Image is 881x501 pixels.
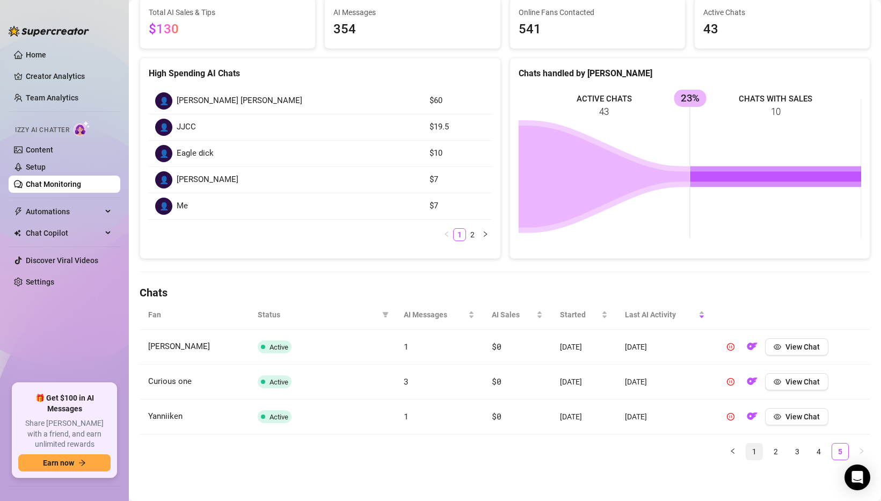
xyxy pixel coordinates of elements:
[78,459,86,467] span: arrow-right
[616,300,713,330] th: Last AI Activity
[453,228,466,241] li: 1
[551,400,617,434] td: [DATE]
[140,300,249,330] th: Fan
[26,180,81,188] a: Chat Monitoring
[149,21,179,37] span: $130
[26,163,46,171] a: Setup
[746,443,763,460] li: 1
[26,50,46,59] a: Home
[429,173,485,186] article: $7
[747,376,758,387] img: OF
[18,454,111,471] button: Earn nowarrow-right
[727,413,734,420] span: pause-circle
[26,224,102,242] span: Chat Copilot
[853,443,870,460] button: right
[774,343,781,351] span: eye
[616,365,713,400] td: [DATE]
[26,93,78,102] a: Team Analytics
[789,443,806,460] li: 3
[744,345,761,353] a: OF
[177,121,196,134] span: JJCC
[560,309,600,321] span: Started
[492,411,501,422] span: $0
[519,19,676,40] span: 541
[140,285,870,300] h4: Chats
[479,228,492,241] button: right
[482,231,489,237] span: right
[616,400,713,434] td: [DATE]
[18,418,111,450] span: Share [PERSON_NAME] with a friend, and earn unlimited rewards
[785,343,820,351] span: View Chat
[519,67,862,80] div: Chats handled by [PERSON_NAME]
[443,231,450,237] span: left
[744,408,761,425] button: OF
[765,408,828,425] button: View Chat
[785,377,820,386] span: View Chat
[727,343,734,351] span: pause-circle
[382,311,389,318] span: filter
[429,95,485,107] article: $60
[395,300,483,330] th: AI Messages
[727,378,734,386] span: pause-circle
[492,376,501,387] span: $0
[270,413,288,421] span: Active
[492,309,534,321] span: AI Sales
[765,338,828,355] button: View Chat
[744,373,761,390] button: OF
[774,413,781,420] span: eye
[768,444,784,460] a: 2
[466,228,479,241] li: 2
[429,147,485,160] article: $10
[149,67,492,80] div: High Spending AI Chats
[177,200,188,213] span: Me
[858,448,865,454] span: right
[26,203,102,220] span: Automations
[467,229,478,241] a: 2
[832,443,849,460] li: 5
[429,121,485,134] article: $19.5
[26,278,54,286] a: Settings
[380,307,391,323] span: filter
[18,393,111,414] span: 🎁 Get $100 in AI Messages
[747,411,758,422] img: OF
[155,145,172,162] div: 👤
[155,119,172,136] div: 👤
[730,448,736,454] span: left
[844,464,870,490] div: Open Intercom Messenger
[703,19,861,40] span: 43
[853,443,870,460] li: Next Page
[270,343,288,351] span: Active
[551,300,617,330] th: Started
[177,173,238,186] span: [PERSON_NAME]
[26,146,53,154] a: Content
[789,444,805,460] a: 3
[724,443,741,460] button: left
[155,198,172,215] div: 👤
[15,125,69,135] span: Izzy AI Chatter
[333,19,491,40] span: 354
[14,229,21,237] img: Chat Copilot
[811,444,827,460] a: 4
[479,228,492,241] li: Next Page
[148,376,192,386] span: Curious one
[9,26,89,37] img: logo-BBDzfeDw.svg
[148,342,210,351] span: [PERSON_NAME]
[746,444,762,460] a: 1
[744,338,761,355] button: OF
[155,92,172,110] div: 👤
[404,376,409,387] span: 3
[404,411,409,422] span: 1
[74,121,90,136] img: AI Chatter
[404,341,409,352] span: 1
[148,411,183,421] span: Yanniiken
[625,309,696,321] span: Last AI Activity
[483,300,551,330] th: AI Sales
[724,443,741,460] li: Previous Page
[785,412,820,421] span: View Chat
[177,147,214,160] span: Eagle dick
[258,309,378,321] span: Status
[440,228,453,241] button: left
[810,443,827,460] li: 4
[26,256,98,265] a: Discover Viral Videos
[149,6,307,18] span: Total AI Sales & Tips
